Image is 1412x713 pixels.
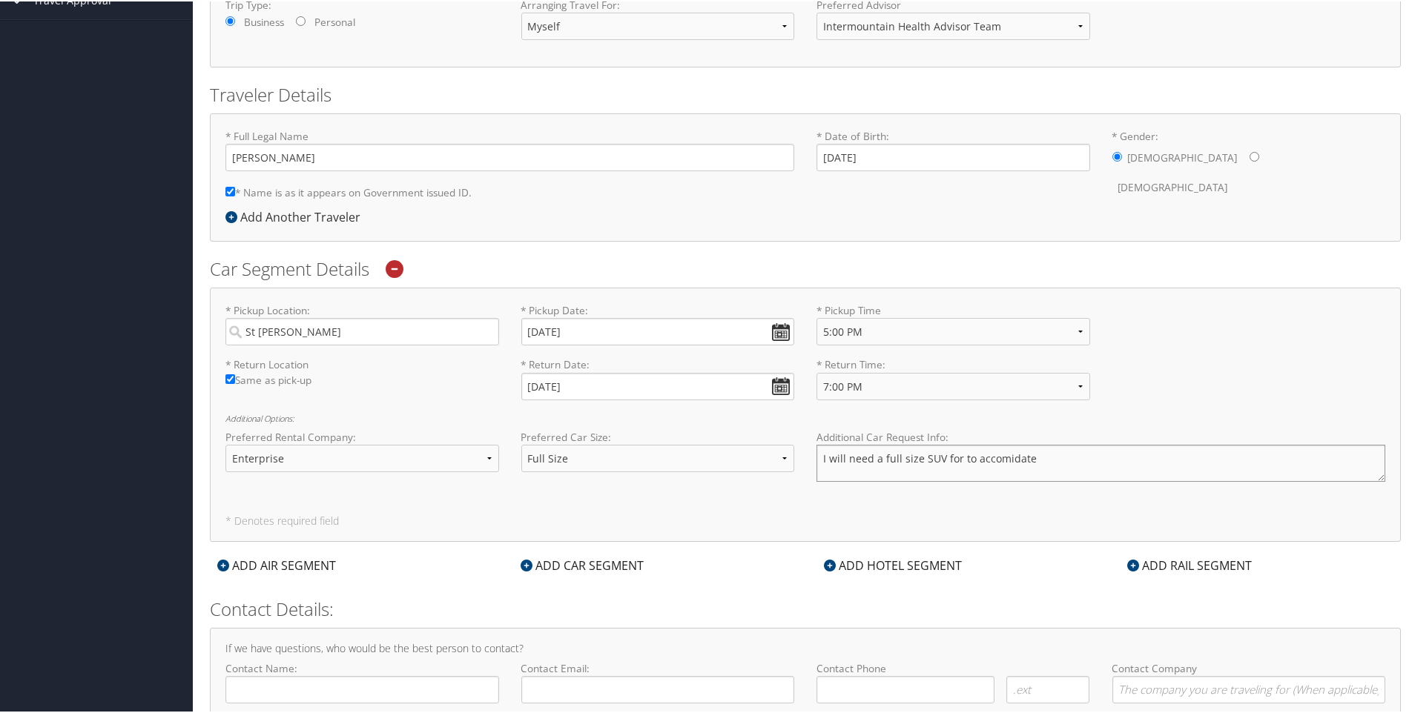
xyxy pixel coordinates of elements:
input: * Pickup Date: [521,316,795,344]
label: Business [244,13,284,28]
input: * Full Legal Name [225,142,794,170]
input: * Return Date: [521,371,795,399]
label: Contact Company [1112,660,1386,702]
input: * Gender:[DEMOGRAPHIC_DATA][DEMOGRAPHIC_DATA] [1112,150,1122,160]
label: * Date of Birth: [816,127,1090,170]
label: * Return Time: [816,356,1090,410]
label: Contact Name: [225,660,499,702]
input: Same as pick-up [225,373,235,382]
label: [DEMOGRAPHIC_DATA] [1118,172,1228,200]
input: Contact Name: [225,674,499,702]
label: Additional Car Request Info: [816,428,1385,443]
div: ADD CAR SEGMENT [513,555,651,573]
label: * Pickup Location: [225,302,499,344]
label: Preferred Rental Company: [225,428,499,443]
h2: Contact Details: [210,595,1401,620]
input: Contact Email: [521,674,795,702]
label: Contact Phone [816,660,1090,674]
label: Preferred Car Size: [521,428,795,443]
select: * Return Time: [816,371,1090,399]
div: ADD AIR SEGMENT [210,555,343,573]
label: Contact Email: [521,660,795,702]
input: Contact Company [1112,674,1386,702]
label: [DEMOGRAPHIC_DATA] [1128,142,1238,170]
h6: Additional Options: [225,413,1385,421]
label: * Gender: [1112,127,1386,201]
input: * Gender:[DEMOGRAPHIC_DATA][DEMOGRAPHIC_DATA] [1250,150,1259,160]
label: Personal [314,13,355,28]
div: ADD RAIL SEGMENT [1120,555,1259,573]
label: * Return Location [225,356,499,371]
label: Same as pick-up [225,371,499,394]
input: * Date of Birth: [816,142,1090,170]
h2: Car Segment Details [210,255,1401,280]
label: * Return Date: [521,356,795,398]
div: ADD HOTEL SEGMENT [816,555,969,573]
input: .ext [1006,674,1089,702]
label: * Pickup Date: [521,302,795,344]
h2: Traveler Details [210,81,1401,106]
div: Add Another Traveler [225,207,368,225]
h4: If we have questions, who would be the best person to contact? [225,642,1385,652]
h5: * Denotes required field [225,514,1385,525]
select: * Pickup Time [816,316,1090,344]
input: * Name is as it appears on Government issued ID. [225,185,235,195]
label: * Name is as it appears on Government issued ID. [225,177,472,205]
label: * Pickup Time [816,302,1090,356]
label: * Full Legal Name [225,127,794,170]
